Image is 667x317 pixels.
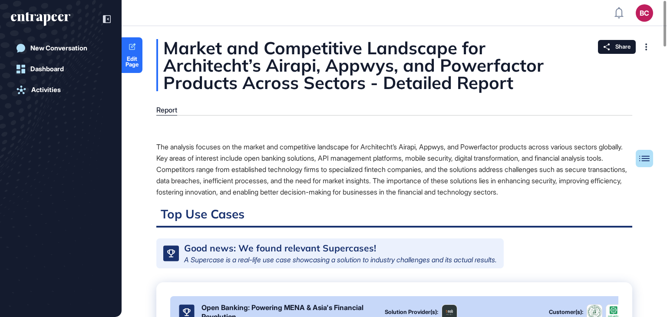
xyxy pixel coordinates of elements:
[122,56,142,67] span: Edit Page
[122,37,142,73] a: Edit Page
[30,65,64,73] div: Dashboard
[156,206,632,228] h2: Top Use Cases
[11,40,111,57] a: New Conversation
[636,4,653,22] button: BC
[156,39,632,91] div: Market and Competitive Landscape for Architecht’s Airapi, Appwys, and Powerfactor Products Across...
[30,44,87,52] div: New Conversation
[31,86,61,94] div: Activities
[184,244,376,253] div: Good news: We found relevant Supercases!
[615,43,631,50] span: Share
[156,141,632,198] div: The analysis focuses on the market and competitive landscape for Architecht’s Airapi, Appwys, and...
[11,60,111,78] a: Dashboard
[11,12,70,26] div: entrapeer-logo
[184,256,497,263] div: A Supercase is a real-life use case showcasing a solution to industry challenges and its actual r...
[156,106,177,114] div: Report
[549,309,583,315] div: Customer(s):
[11,81,111,99] a: Activities
[385,309,438,315] div: Solution Provider(s):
